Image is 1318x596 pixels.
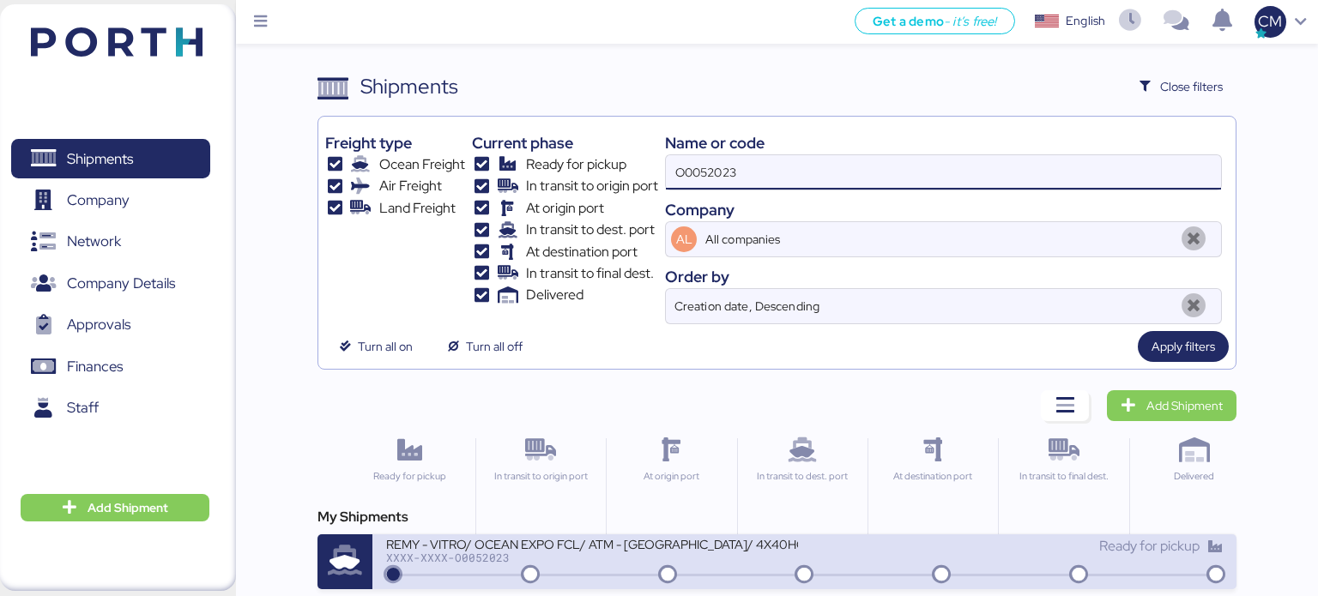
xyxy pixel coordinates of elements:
a: Staff [11,388,210,428]
input: AL [702,222,1173,256]
span: In transit to origin port [526,176,658,196]
span: Staff [67,395,99,420]
div: Name or code [665,131,1222,154]
div: Freight type [325,131,465,154]
button: Turn all off [433,331,536,362]
div: At origin port [614,469,729,484]
div: Shipments [360,71,458,102]
span: Network [67,229,121,254]
div: In transit to origin port [483,469,598,484]
div: In transit to final dest. [1006,469,1121,484]
span: Add Shipment [88,497,168,518]
a: Shipments [11,139,210,178]
div: Order by [665,265,1222,288]
span: Turn all on [358,336,413,357]
span: AL [676,230,692,249]
span: Ready for pickup [1099,537,1200,555]
span: Turn all off [466,336,523,357]
span: In transit to final dest. [526,263,654,284]
span: Add Shipment [1146,395,1223,416]
a: Network [11,222,210,262]
span: Close filters [1160,76,1223,97]
div: In transit to dest. port [745,469,860,484]
span: Delivered [526,285,583,305]
div: Company [665,198,1222,221]
button: Turn all on [325,331,426,362]
a: Add Shipment [1107,390,1236,421]
button: Add Shipment [21,494,209,521]
span: Apply filters [1152,336,1215,357]
span: Air Freight [379,176,442,196]
span: At origin port [526,198,604,219]
span: In transit to dest. port [526,220,655,240]
div: REMY - VITRO/ OCEAN EXPO FCL/ ATM - [GEOGRAPHIC_DATA]/ 4X40HQ [386,536,798,551]
button: Apply filters [1138,331,1229,362]
span: Company Details [67,271,175,296]
div: Ready for pickup [352,469,468,484]
span: Finances [67,354,123,379]
a: Approvals [11,305,210,345]
span: Land Freight [379,198,456,219]
div: My Shipments [317,507,1237,527]
div: At destination port [875,469,990,484]
span: Ocean Freight [379,154,465,175]
span: Ready for pickup [526,154,626,175]
button: Close filters [1126,71,1237,102]
span: At destination port [526,242,638,262]
div: English [1066,12,1105,30]
button: Menu [246,8,275,37]
div: Current phase [472,131,658,154]
div: Delivered [1137,469,1252,484]
a: Finances [11,347,210,387]
a: Company Details [11,264,210,304]
span: Shipments [67,147,133,172]
span: Approvals [67,312,130,337]
div: XXXX-XXXX-O0052023 [386,551,798,563]
span: CM [1258,10,1282,33]
a: Company [11,181,210,220]
span: Company [67,188,130,213]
